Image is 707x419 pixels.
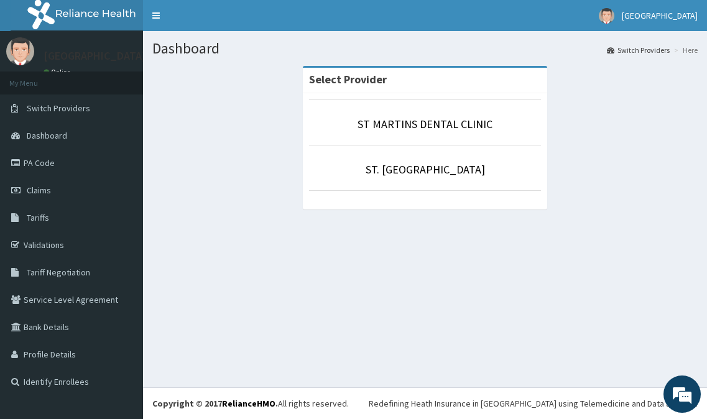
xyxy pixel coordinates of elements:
div: Redefining Heath Insurance in [GEOGRAPHIC_DATA] using Telemedicine and Data Science! [369,397,698,410]
img: User Image [6,37,34,65]
span: Tariff Negotiation [27,267,90,278]
h1: Dashboard [152,40,698,57]
span: [GEOGRAPHIC_DATA] [622,10,698,21]
span: Dashboard [27,130,67,141]
footer: All rights reserved. [143,387,707,419]
a: RelianceHMO [222,398,275,409]
span: Claims [27,185,51,196]
p: [GEOGRAPHIC_DATA] [44,50,146,62]
span: Tariffs [27,212,49,223]
strong: Select Provider [309,72,387,86]
img: User Image [599,8,614,24]
span: Switch Providers [27,103,90,114]
strong: Copyright © 2017 . [152,398,278,409]
a: ST. [GEOGRAPHIC_DATA] [366,162,485,177]
a: Online [44,68,73,76]
a: Switch Providers [607,45,670,55]
li: Here [671,45,698,55]
a: ST MARTINS DENTAL CLINIC [358,117,492,131]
